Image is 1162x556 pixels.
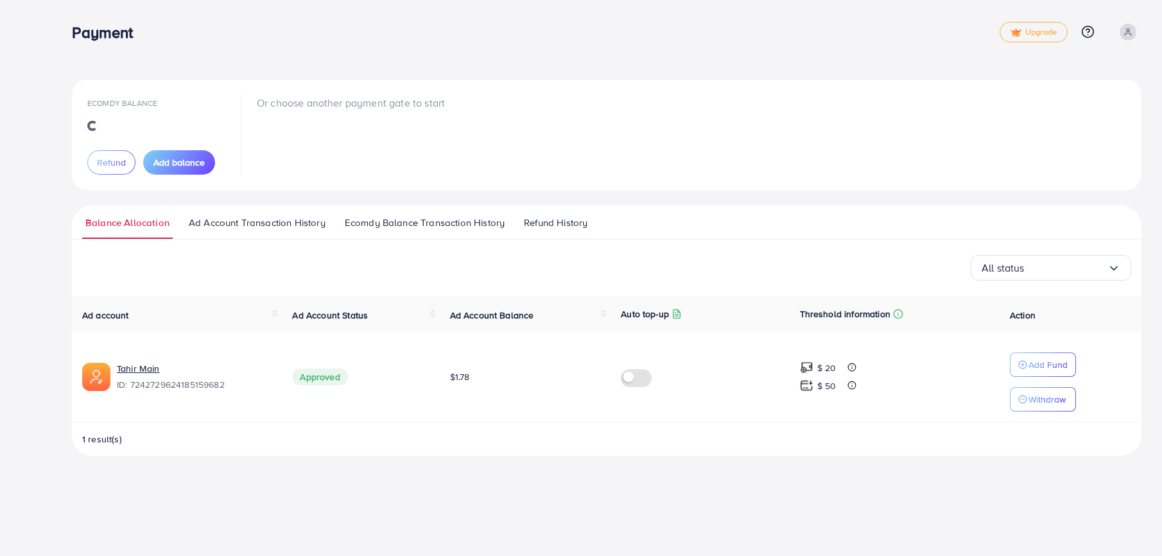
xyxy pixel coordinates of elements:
[257,95,445,110] p: Or choose another payment gate to start
[800,306,890,322] p: Threshold information
[982,258,1025,278] span: All status
[621,306,669,322] p: Auto top-up
[117,362,272,375] a: Tahir Main
[1010,28,1057,37] span: Upgrade
[292,369,347,385] span: Approved
[97,156,126,169] span: Refund
[345,216,505,230] span: Ecomdy Balance Transaction History
[450,309,534,322] span: Ad Account Balance
[72,23,143,42] h3: Payment
[1028,357,1068,372] p: Add Fund
[1010,309,1036,322] span: Action
[524,216,587,230] span: Refund History
[1010,352,1076,377] button: Add Fund
[800,379,813,392] img: top-up amount
[1025,258,1107,278] input: Search for option
[1010,28,1021,37] img: tick
[1000,22,1068,42] a: tickUpgrade
[87,98,157,109] span: Ecomdy Balance
[817,378,837,394] p: $ 50
[153,156,205,169] span: Add balance
[87,150,135,175] button: Refund
[1010,387,1076,412] button: Withdraw
[143,150,215,175] button: Add balance
[292,309,368,322] span: Ad Account Status
[82,363,110,391] img: ic-ads-acc.e4c84228.svg
[85,216,169,230] span: Balance Allocation
[817,360,837,376] p: $ 20
[189,216,325,230] span: Ad Account Transaction History
[1028,392,1066,407] p: Withdraw
[117,378,272,391] span: ID: 7242729624185159682
[450,370,470,383] span: $1.78
[800,361,813,374] img: top-up amount
[117,362,272,392] div: <span class='underline'>Tahir Main</span></br>7242729624185159682
[971,255,1131,281] div: Search for option
[82,309,129,322] span: Ad account
[82,433,122,446] span: 1 result(s)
